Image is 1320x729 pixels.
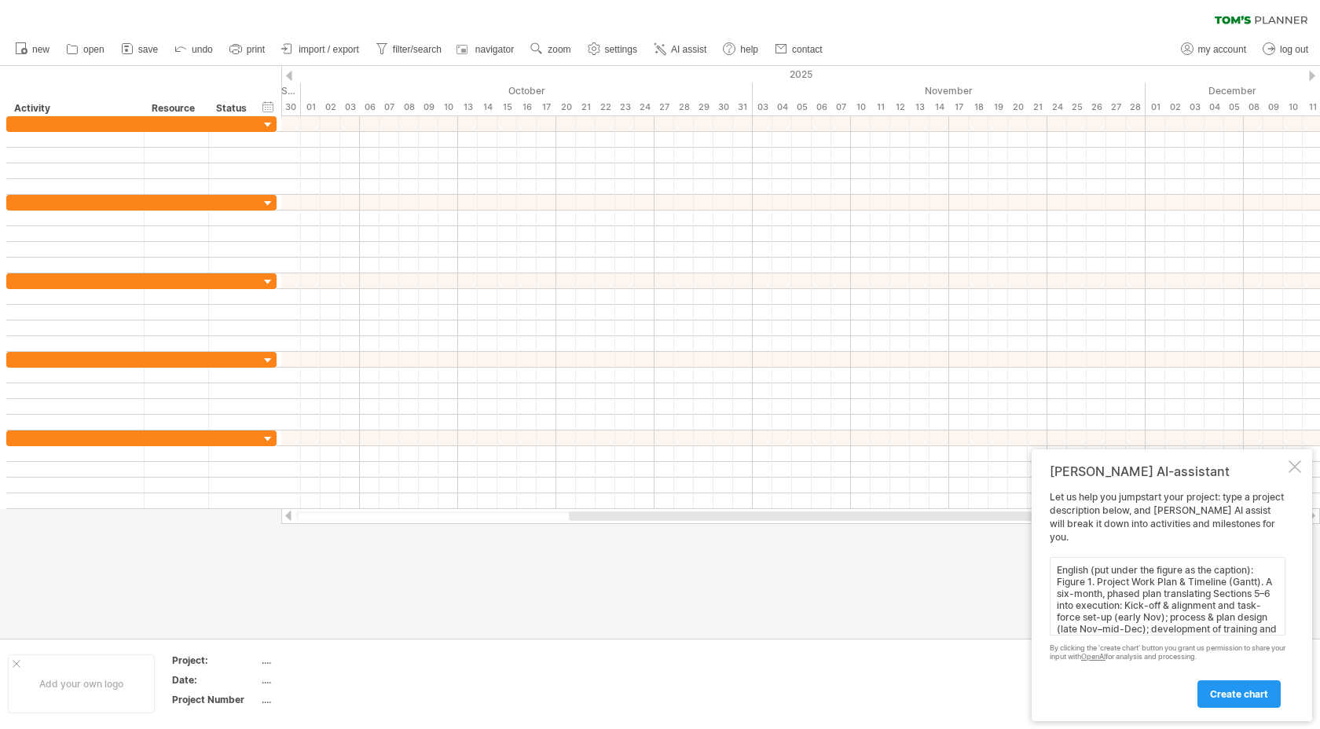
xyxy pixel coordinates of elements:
div: Activity [14,101,135,116]
span: save [138,44,158,55]
div: Monday, 10 November 2025 [851,99,871,115]
div: Friday, 3 October 2025 [340,99,360,115]
div: Tuesday, 28 October 2025 [674,99,694,115]
div: Thursday, 4 December 2025 [1204,99,1224,115]
div: Let us help you jumpstart your project: type a project description below, and [PERSON_NAME] AI as... [1050,491,1285,707]
div: Thursday, 27 November 2025 [1106,99,1126,115]
div: Friday, 28 November 2025 [1126,99,1146,115]
div: Tuesday, 14 October 2025 [478,99,497,115]
div: Friday, 10 October 2025 [438,99,458,115]
div: Wednesday, 19 November 2025 [988,99,1008,115]
div: Thursday, 23 October 2025 [615,99,635,115]
div: Friday, 24 October 2025 [635,99,654,115]
div: Wednesday, 1 October 2025 [301,99,321,115]
div: Resource [152,101,200,116]
a: zoom [526,39,575,60]
div: Tuesday, 18 November 2025 [969,99,988,115]
div: Monday, 6 October 2025 [360,99,379,115]
span: contact [792,44,823,55]
a: settings [584,39,642,60]
span: new [32,44,49,55]
span: zoom [548,44,570,55]
div: .... [262,673,394,687]
div: Date: [172,673,258,687]
div: Wednesday, 5 November 2025 [792,99,812,115]
a: log out [1259,39,1313,60]
span: create chart [1210,688,1268,700]
span: filter/search [393,44,442,55]
span: navigator [475,44,514,55]
a: import / export [277,39,364,60]
div: Tuesday, 21 October 2025 [576,99,596,115]
div: Wednesday, 3 December 2025 [1185,99,1204,115]
div: Monday, 1 December 2025 [1146,99,1165,115]
div: Project: [172,654,258,667]
span: open [83,44,104,55]
div: Tuesday, 9 December 2025 [1263,99,1283,115]
div: Wednesday, 8 October 2025 [399,99,419,115]
a: help [719,39,763,60]
a: my account [1177,39,1251,60]
a: print [225,39,269,60]
a: OpenAI [1081,652,1105,661]
div: November 2025 [753,82,1146,99]
div: Thursday, 16 October 2025 [517,99,537,115]
div: Wednesday, 15 October 2025 [497,99,517,115]
div: By clicking the 'create chart' button you grant us permission to share your input with for analys... [1050,644,1285,661]
div: Tuesday, 25 November 2025 [1067,99,1087,115]
a: navigator [454,39,519,60]
div: Thursday, 20 November 2025 [1008,99,1028,115]
a: contact [771,39,827,60]
div: Monday, 17 November 2025 [949,99,969,115]
div: [PERSON_NAME] AI-assistant [1050,463,1285,479]
span: help [740,44,758,55]
div: Monday, 13 October 2025 [458,99,478,115]
div: Add your own logo [8,654,155,713]
div: .... [262,693,394,706]
div: Thursday, 2 October 2025 [321,99,340,115]
span: settings [605,44,637,55]
span: print [247,44,265,55]
div: Tuesday, 4 November 2025 [772,99,792,115]
span: log out [1280,44,1308,55]
div: Thursday, 6 November 2025 [812,99,831,115]
a: undo [170,39,218,60]
div: Monday, 27 October 2025 [654,99,674,115]
div: Friday, 7 November 2025 [831,99,851,115]
div: Friday, 14 November 2025 [929,99,949,115]
span: my account [1198,44,1246,55]
a: create chart [1197,680,1281,708]
div: Status [216,101,251,116]
div: Tuesday, 2 December 2025 [1165,99,1185,115]
div: Monday, 8 December 2025 [1244,99,1263,115]
div: Tuesday, 30 September 2025 [281,99,301,115]
div: Monday, 24 November 2025 [1047,99,1067,115]
div: Wednesday, 26 November 2025 [1087,99,1106,115]
a: open [62,39,109,60]
a: new [11,39,54,60]
div: Thursday, 13 November 2025 [910,99,929,115]
span: import / export [299,44,359,55]
div: Friday, 21 November 2025 [1028,99,1047,115]
a: save [117,39,163,60]
div: Monday, 20 October 2025 [556,99,576,115]
div: October 2025 [301,82,753,99]
div: Friday, 17 October 2025 [537,99,556,115]
div: Project Number [172,693,258,706]
span: undo [192,44,213,55]
div: .... [262,654,394,667]
span: AI assist [671,44,706,55]
div: Thursday, 30 October 2025 [713,99,733,115]
div: Tuesday, 7 October 2025 [379,99,399,115]
div: Friday, 5 December 2025 [1224,99,1244,115]
div: Tuesday, 11 November 2025 [871,99,890,115]
a: filter/search [372,39,446,60]
div: Thursday, 9 October 2025 [419,99,438,115]
div: Wednesday, 29 October 2025 [694,99,713,115]
div: Monday, 3 November 2025 [753,99,772,115]
div: Wednesday, 12 November 2025 [890,99,910,115]
div: Wednesday, 22 October 2025 [596,99,615,115]
a: AI assist [650,39,711,60]
div: Friday, 31 October 2025 [733,99,753,115]
div: Wednesday, 10 December 2025 [1283,99,1303,115]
